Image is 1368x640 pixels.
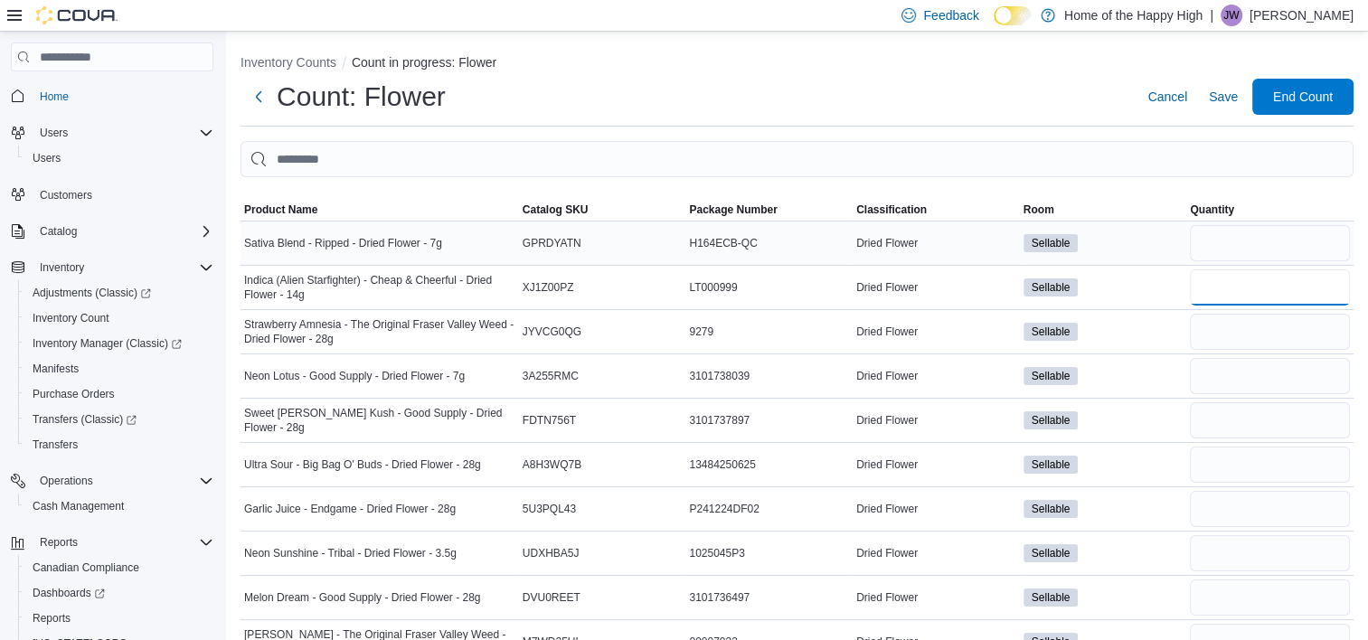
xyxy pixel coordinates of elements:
button: Next [241,79,277,115]
span: Canadian Compliance [33,560,139,575]
span: Sellable [1024,234,1079,252]
button: Inventory [33,257,91,278]
span: DVU0REET [523,590,580,605]
span: Sellable [1032,368,1071,384]
span: Dried Flower [856,413,918,428]
span: Cash Management [33,499,124,513]
button: Catalog [33,221,84,242]
a: Adjustments (Classic) [25,282,158,304]
span: Reports [25,607,213,629]
span: A8H3WQ7B [523,457,581,472]
span: Dried Flower [856,369,918,383]
span: Operations [40,474,93,488]
span: End Count [1273,88,1333,106]
span: Dried Flower [856,236,918,250]
span: Inventory Manager (Classic) [25,333,213,354]
span: Inventory Manager (Classic) [33,336,182,351]
span: Neon Sunshine - Tribal - Dried Flower - 3.5g [244,546,457,560]
span: Sellable [1032,412,1071,428]
span: Sellable [1032,279,1071,296]
span: Product Name [244,202,317,217]
button: Classification [853,199,1020,221]
a: Transfers (Classic) [25,409,144,430]
div: H164ECB-QC [685,232,853,254]
button: End Count [1252,79,1354,115]
span: Catalog [33,221,213,242]
span: Transfers [25,434,213,456]
span: Garlic Juice - Endgame - Dried Flower - 28g [244,502,456,516]
span: Reports [33,532,213,553]
span: Sellable [1032,501,1071,517]
input: Dark Mode [994,6,1032,25]
div: 1025045P3 [685,542,853,564]
input: This is a search bar. After typing your query, hit enter to filter the results lower in the page. [241,141,1354,177]
div: 9279 [685,321,853,343]
span: Dried Flower [856,546,918,560]
button: Catalog SKU [519,199,686,221]
a: Reports [25,607,78,629]
span: Users [40,126,68,140]
span: Inventory [40,260,84,275]
span: Transfers [33,438,78,452]
button: Save [1202,79,1245,115]
div: 13484250625 [685,454,853,475]
a: Dashboards [25,582,112,604]
span: Cash Management [25,495,213,517]
span: Sellable [1024,367,1079,385]
h1: Count: Flower [277,79,446,115]
span: Neon Lotus - Good Supply - Dried Flower - 7g [244,369,465,383]
span: Classification [856,202,927,217]
span: Ultra Sour - Big Bag O' Buds - Dried Flower - 28g [244,457,481,472]
p: | [1210,5,1213,26]
span: Dried Flower [856,280,918,295]
span: Inventory Count [25,307,213,329]
span: JW [1223,5,1239,26]
span: JYVCG0QG [523,325,581,339]
span: Manifests [25,358,213,380]
span: Sellable [1024,411,1079,429]
a: Inventory Count [25,307,117,329]
span: Inventory Count [33,311,109,325]
a: Cash Management [25,495,131,517]
span: Sellable [1024,500,1079,518]
button: Count in progress: Flower [352,55,496,70]
button: Reports [4,530,221,555]
div: LT000999 [685,277,853,298]
button: Users [4,120,221,146]
span: Room [1024,202,1054,217]
span: Home [40,89,69,104]
span: Transfers (Classic) [25,409,213,430]
button: Inventory Count [18,306,221,331]
a: Inventory Manager (Classic) [25,333,189,354]
span: Sellable [1024,278,1079,296]
p: Home of the Happy High [1064,5,1203,26]
button: Reports [33,532,85,553]
span: Feedback [923,6,978,24]
button: Package Number [685,199,853,221]
button: Cancel [1140,79,1194,115]
span: Canadian Compliance [25,557,213,579]
button: Operations [4,468,221,494]
span: GPRDYATN [523,236,581,250]
button: Canadian Compliance [18,555,221,580]
span: Dashboards [25,582,213,604]
span: Reports [40,535,78,550]
a: Home [33,86,76,108]
div: 3101738039 [685,365,853,387]
span: Operations [33,470,213,492]
button: Customers [4,182,221,208]
span: Adjustments (Classic) [33,286,151,300]
button: Catalog [4,219,221,244]
a: Inventory Manager (Classic) [18,331,221,356]
div: 3101737897 [685,409,853,431]
span: Dried Flower [856,590,918,605]
span: FDTN756T [523,413,576,428]
button: Operations [33,470,100,492]
span: Dried Flower [856,457,918,472]
div: 3101736497 [685,587,853,608]
span: Strawberry Amnesia - The Original Fraser Valley Weed - Dried Flower - 28g [244,317,515,346]
span: Users [33,151,61,165]
span: Dark Mode [994,25,995,26]
span: Catalog SKU [523,202,589,217]
span: Sellable [1032,235,1071,251]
